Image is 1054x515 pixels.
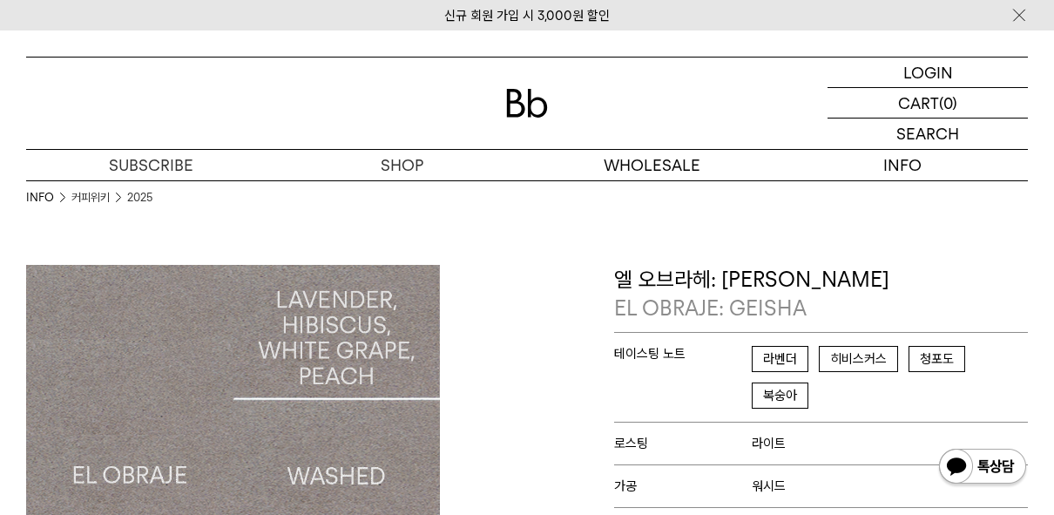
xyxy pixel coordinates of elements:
span: 복숭아 [752,383,808,409]
a: 2025 [127,189,152,207]
a: CART (0) [828,88,1028,119]
span: 워시드 [752,478,786,494]
a: 신규 회원 가입 시 3,000원 할인 [444,8,610,24]
li: INFO [26,189,71,207]
p: LOGIN [903,58,953,87]
span: 청포도 [909,346,965,372]
p: (0) [939,88,957,118]
a: SUBSCRIBE [26,150,277,180]
img: 로고 [506,89,548,118]
p: SEARCH [896,119,959,149]
a: LOGIN [828,58,1028,88]
span: 가공 [614,478,752,494]
a: 커피위키 [71,189,110,207]
img: 카카오톡 채널 1:1 채팅 버튼 [937,447,1028,489]
span: 라이트 [752,436,786,451]
a: SHOP [277,150,528,180]
p: EL OBRAJE: GEISHA [614,294,1028,323]
p: 엘 오브라헤: [PERSON_NAME] [614,265,1028,323]
span: 테이스팅 노트 [614,346,752,362]
p: WHOLESALE [527,150,778,180]
span: 로스팅 [614,436,752,451]
p: INFO [778,150,1029,180]
span: 히비스커스 [819,346,898,372]
p: CART [898,88,939,118]
span: 라벤더 [752,346,808,372]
